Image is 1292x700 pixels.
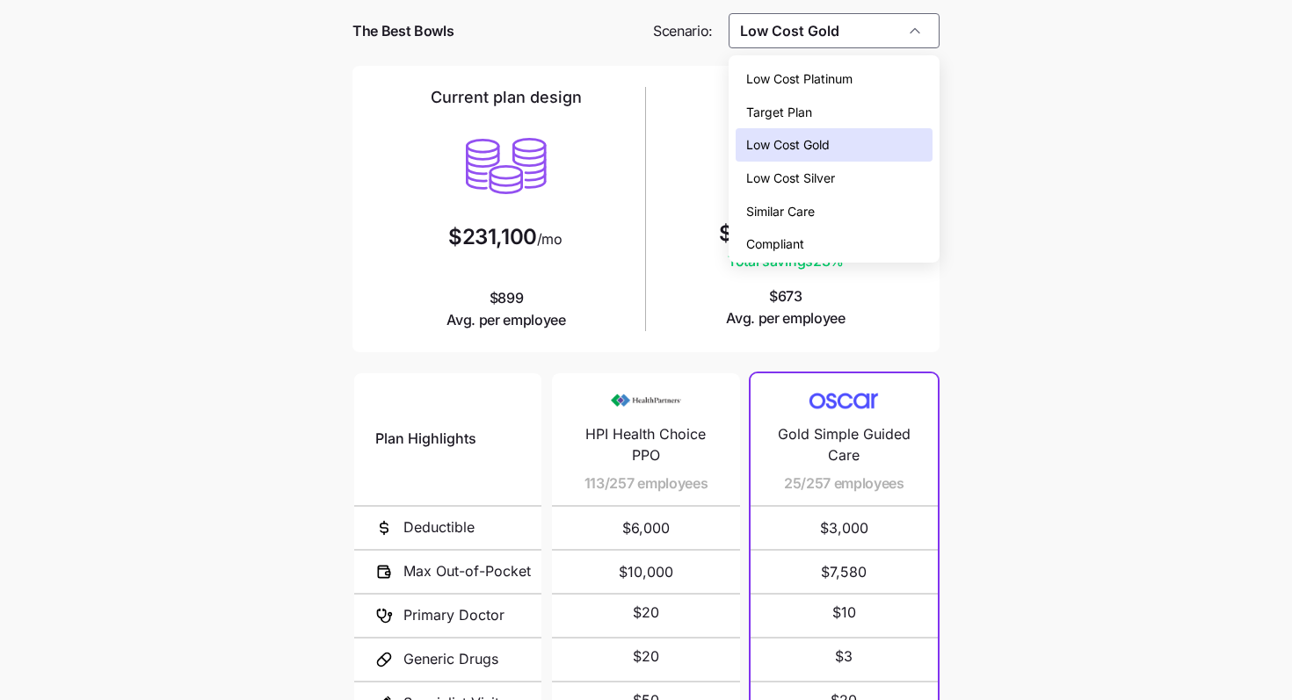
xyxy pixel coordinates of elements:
[573,423,718,467] span: HPI Health Choice PPO
[611,384,681,417] img: Carrier
[633,646,659,668] span: $20
[835,646,853,668] span: $3
[832,602,856,624] span: $10
[809,384,879,417] img: Carrier
[746,135,830,155] span: Low Cost Gold
[446,309,566,331] span: Avg. per employee
[537,232,563,246] span: /mo
[352,20,454,42] span: The Best Bowls
[446,287,566,331] span: $899
[719,250,853,272] span: Total savings 23 %
[653,20,713,42] span: Scenario:
[772,507,917,549] span: $3,000
[573,507,718,549] span: $6,000
[772,551,917,593] span: $7,580
[584,473,708,494] span: 113/257 employees
[448,227,536,248] span: $231,100
[746,235,804,254] span: Compliant
[403,516,475,538] span: Deductible
[746,103,812,122] span: Target Plan
[431,87,582,108] h2: Current plan design
[719,223,809,244] span: $178,056
[403,648,498,670] span: Generic Drugs
[726,307,846,329] span: Avg. per employee
[746,69,853,89] span: Low Cost Platinum
[746,169,835,188] span: Low Cost Silver
[746,202,815,221] span: Similar Care
[403,560,531,582] span: Max Out-of-Pocket
[375,428,476,450] span: Plan Highlights
[403,604,504,626] span: Primary Doctor
[772,423,917,467] span: Gold Simple Guided Care
[784,473,904,494] span: 25/257 employees
[726,285,846,329] span: $673
[573,551,718,593] span: $10,000
[633,602,659,624] span: $20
